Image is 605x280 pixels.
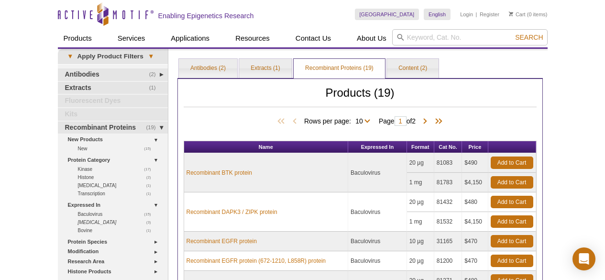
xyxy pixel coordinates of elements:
td: 10 µg [407,232,434,251]
span: (15) [144,210,156,218]
td: $470 [462,251,488,271]
a: Resources [230,29,275,47]
a: (15)New [78,145,156,153]
span: (1) [149,82,161,94]
a: Add to Cart [491,215,533,228]
span: Search [515,34,543,41]
th: Price [462,141,488,153]
button: Search [512,33,546,42]
td: 1 mg [407,173,434,192]
input: Keyword, Cat. No. [392,29,548,45]
h2: Enabling Epigenetics Research [158,11,254,20]
a: Applications [165,29,215,47]
span: Next Page [420,117,430,126]
a: Add to Cart [491,157,533,169]
a: (1)[MEDICAL_DATA] [78,181,156,190]
span: (17) [144,165,156,173]
a: Antibodies (2) [179,59,237,78]
a: [GEOGRAPHIC_DATA] [355,9,419,20]
a: Contact Us [290,29,337,47]
td: 81083 [434,153,462,173]
a: Fluorescent Dyes [58,95,168,107]
a: Add to Cart [491,235,533,247]
a: Add to Cart [491,196,533,208]
span: 2 [412,117,416,125]
td: Baculovirus [348,232,407,251]
a: Cart [509,11,526,18]
a: Extracts (1) [239,59,291,78]
span: Rows per page: [304,116,374,125]
td: $4,150 [462,212,488,232]
th: Format [407,141,434,153]
th: Name [184,141,349,153]
a: Recombinant Proteins (19) [294,59,385,78]
img: Your Cart [509,11,513,16]
span: (15) [144,145,156,153]
a: Register [480,11,499,18]
span: (1) [146,190,156,198]
a: (1)Bovine [78,226,156,235]
td: 81200 [434,251,462,271]
a: Recombinant DAPK3 / ZIPK protein [187,208,277,216]
td: 20 µg [407,251,434,271]
td: 81432 [434,192,462,212]
a: Kits [58,108,168,121]
a: Recombinant EGFR protein (672-1210, L858R) protein [187,257,326,265]
span: Last Page [430,117,444,126]
a: Protein Species [68,237,162,247]
a: Recombinant EGFR protein [187,237,257,246]
a: Products [58,29,98,47]
td: 20 µg [407,192,434,212]
td: Baculovirus [348,153,407,192]
td: $470 [462,232,488,251]
span: First Page [275,117,290,126]
span: (2) [149,68,161,81]
span: ▾ [143,52,158,61]
span: ▾ [63,52,77,61]
a: (3) [MEDICAL_DATA] [78,218,156,226]
i: [MEDICAL_DATA] [78,220,117,225]
a: (2)Antibodies [58,68,168,81]
li: (0 items) [509,9,548,20]
span: (2) [146,173,156,181]
a: Login [460,11,473,18]
li: | [476,9,477,20]
a: English [424,9,451,20]
a: Recombinant BTK protein [187,168,252,177]
td: $4,150 [462,173,488,192]
a: Add to Cart [491,176,533,189]
td: $490 [462,153,488,173]
a: New Products [68,134,162,145]
h2: Products (19) [184,89,537,107]
a: Services [112,29,151,47]
td: Baculovirus [348,192,407,232]
td: Baculovirus [348,251,407,271]
a: (17)Kinase [78,165,156,173]
a: Add to Cart [491,255,533,267]
a: About Us [351,29,392,47]
td: 31165 [434,232,462,251]
th: Cat No. [434,141,462,153]
td: 81783 [434,173,462,192]
a: (1)Transcription [78,190,156,198]
a: (2)Histone [78,173,156,181]
a: Research Area [68,257,162,267]
a: (1)Extracts [58,82,168,94]
span: (3) [146,218,156,226]
span: Previous Page [290,117,299,126]
a: Expressed In [68,200,162,210]
span: (1) [146,226,156,235]
th: Expressed In [348,141,407,153]
a: Content (2) [387,59,439,78]
td: 1 mg [407,212,434,232]
span: Page of [374,116,420,126]
div: Open Intercom Messenger [572,247,595,270]
a: Modification [68,246,162,257]
td: 20 µg [407,153,434,173]
td: $480 [462,192,488,212]
a: Protein Category [68,155,162,165]
a: Histone Products [68,267,162,277]
span: (1) [146,181,156,190]
a: (19)Recombinant Proteins [58,122,168,134]
a: (15)Baculovirus [78,210,156,218]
